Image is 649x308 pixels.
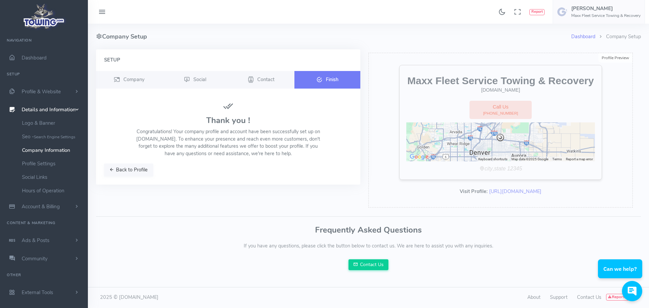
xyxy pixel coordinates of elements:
a: Social Links [17,170,88,184]
span: Ads & Posts [22,237,49,244]
button: Keyboard shortcuts [478,157,507,162]
div: [DOMAIN_NAME] [406,87,595,94]
h4: Setup [104,57,352,63]
h3: Thank you ! [104,116,352,125]
span: Social [193,76,206,82]
span: Community [22,255,48,262]
span: Details and Information [22,106,76,113]
a: Seo -Search Engine Settings [17,130,88,143]
h4: Company Setup [96,24,571,49]
span: Account & Billing [22,203,60,210]
li: Company Setup [595,33,641,41]
i: state [494,166,506,171]
span: [PHONE_NUMBER] [483,111,518,116]
a: Hours of Operation [17,184,88,197]
span: Profile & Website [22,88,61,95]
a: Open this area in Google Maps (opens a new window) [408,152,430,161]
iframe: Conversations [593,241,649,308]
a: [URL][DOMAIN_NAME] [489,188,542,195]
span: Company [123,76,144,82]
h3: Frequently Asked Questions [96,226,641,234]
span: Map data ©2025 Google [511,157,548,161]
img: Google [408,152,430,161]
a: Company Information [17,143,88,157]
i: 12345 [507,166,522,171]
h6: Maxx Fleet Service Towing & Recovery [571,14,641,18]
b: Visit Profile: [460,188,488,195]
img: logo [21,2,67,31]
img: user-image [557,6,568,17]
h5: [PERSON_NAME] [571,6,641,11]
a: Terms (opens in new tab) [552,157,562,161]
div: 2025 © [DOMAIN_NAME] [96,294,368,301]
i: city [485,166,493,171]
a: Dashboard [571,33,595,40]
a: Logo & Banner [17,116,88,130]
p: Congratulations! Your company profile and account have been successfully set up on [DOMAIN_NAME].... [135,128,321,157]
a: Contact Us [348,259,388,270]
span: Contact [257,76,274,82]
span: External Tools [22,289,53,296]
a: Report a map error [566,157,593,161]
a: Contact Us [577,294,601,301]
h2: Maxx Fleet Service Towing & Recovery [406,75,595,87]
p: If you have any questions, please click the button below to contact us. We are here to assist you... [96,242,641,250]
small: Search Engine Settings [34,134,75,140]
div: , [406,165,595,173]
a: Support [550,294,568,301]
button: Report [529,9,545,15]
span: Finish [326,76,338,82]
a: About [527,294,540,301]
div: Profile Preview [598,53,632,63]
span: Dashboard [22,54,47,61]
button: Back to Profile [104,164,153,176]
a: Profile Settings [17,157,88,170]
a: Call Us[PHONE_NUMBER] [470,101,532,119]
